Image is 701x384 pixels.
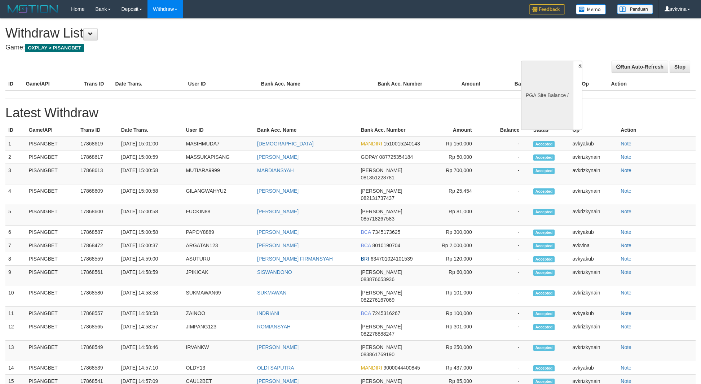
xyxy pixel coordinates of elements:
td: avkrizkynain [570,150,618,164]
td: 17868619 [78,137,118,150]
span: Accepted [533,230,555,236]
a: Note [621,269,631,275]
a: MARDIANSYAH [257,167,294,173]
span: Accepted [533,270,555,276]
td: 12 [5,320,26,341]
th: Date Trans. [118,123,183,137]
a: Note [621,310,631,316]
td: - [483,361,530,375]
td: avkyakub [570,361,618,375]
td: - [483,307,530,320]
td: - [483,150,530,164]
th: Balance [483,123,530,137]
td: avkyakub [570,226,618,239]
td: [DATE] 15:01:00 [118,137,183,150]
td: [DATE] 14:57:10 [118,361,183,375]
a: [PERSON_NAME] [257,188,299,194]
td: Rp 50,000 [427,150,482,164]
span: [PERSON_NAME] [361,344,402,350]
td: - [483,164,530,184]
a: Note [621,243,631,248]
span: 7245316267 [372,310,400,316]
span: [PERSON_NAME] [361,290,402,296]
td: avkrizkynain [570,184,618,205]
td: PISANGBET [26,341,78,361]
td: 17868565 [78,320,118,341]
th: Amount [433,77,491,91]
td: PISANGBET [26,307,78,320]
th: Status [530,123,570,137]
td: [DATE] 14:58:59 [118,266,183,286]
span: 085718267583 [361,216,394,222]
span: [PERSON_NAME] [361,324,402,330]
td: PISANGBET [26,137,78,150]
span: 081351228781 [361,175,394,180]
td: SUKMAWAN69 [183,286,254,307]
td: - [483,252,530,266]
td: [DATE] 15:00:58 [118,226,183,239]
td: PISANGBET [26,320,78,341]
a: [PERSON_NAME] [257,154,299,160]
a: Note [621,209,631,214]
td: [DATE] 15:00:58 [118,184,183,205]
a: Note [621,378,631,384]
td: 1 [5,137,26,150]
img: Button%20Memo.svg [576,4,606,14]
td: Rp 300,000 [427,226,482,239]
th: Trans ID [81,77,112,91]
td: JIMPANG123 [183,320,254,341]
span: [PERSON_NAME] [361,209,402,214]
td: MUTIARA9999 [183,164,254,184]
td: PISANGBET [26,266,78,286]
td: PISANGBET [26,239,78,252]
td: [DATE] 15:00:37 [118,239,183,252]
td: Rp 2,000,000 [427,239,482,252]
td: PISANGBET [26,226,78,239]
td: [DATE] 15:00:58 [118,205,183,226]
td: avkrizkynain [570,341,618,361]
td: 2 [5,150,26,164]
span: GOPAY [361,154,378,160]
a: Note [621,229,631,235]
td: avkvina [570,239,618,252]
span: 7345173625 [372,229,400,235]
a: Stop [670,61,690,73]
span: Accepted [533,311,555,317]
td: avkrizkynain [570,164,618,184]
td: 17868609 [78,184,118,205]
td: [DATE] 14:59:00 [118,252,183,266]
td: FUCKIN88 [183,205,254,226]
td: 17868561 [78,266,118,286]
td: MASSUKAPISANG [183,150,254,164]
td: - [483,226,530,239]
th: Action [608,77,696,91]
span: MANDIRI [361,365,382,371]
span: 087725354184 [379,154,413,160]
td: 17868613 [78,164,118,184]
td: Rp 250,000 [427,341,482,361]
th: Op [570,123,618,137]
span: Accepted [533,188,555,195]
td: PISANGBET [26,252,78,266]
a: SISWANDONO [257,269,292,275]
a: [PERSON_NAME] [257,229,299,235]
span: [PERSON_NAME] [361,378,402,384]
span: 082276167069 [361,297,394,303]
a: [DEMOGRAPHIC_DATA] [257,141,314,147]
img: panduan.png [617,4,653,14]
td: 14 [5,361,26,375]
td: - [483,137,530,150]
td: PISANGBET [26,150,78,164]
span: BCA [361,310,371,316]
th: ID [5,77,23,91]
th: Bank Acc. Number [358,123,427,137]
td: 17868557 [78,307,118,320]
th: Date Trans. [112,77,185,91]
span: Accepted [533,324,555,330]
td: - [483,320,530,341]
td: 10 [5,286,26,307]
span: 9000044400845 [384,365,420,371]
td: 8 [5,252,26,266]
td: Rp 301,000 [427,320,482,341]
th: Bank Acc. Number [375,77,433,91]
